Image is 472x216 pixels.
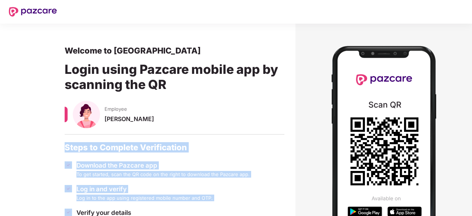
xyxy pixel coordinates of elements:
div: Download the Pazcare app [76,161,284,169]
div: Log in and verify [76,185,284,193]
div: Log in to the app using registered mobile number and OTP. [76,195,284,201]
div: Login using Pazcare mobile app by scanning the QR [65,56,284,101]
img: svg+xml;base64,PHN2ZyBpZD0iVGljay0zMngzMiIgeG1sbnM9Imh0dHA6Ly93d3cudzMub3JnLzIwMDAvc3ZnIiB3aWR0aD... [65,185,72,192]
img: svg+xml;base64,PHN2ZyBpZD0iVGljay0zMngzMiIgeG1sbnM9Imh0dHA6Ly93d3cudzMub3JnLzIwMDAvc3ZnIiB3aWR0aD... [65,161,72,169]
img: svg+xml;base64,PHN2ZyBpZD0iVGljay0zMngzMiIgeG1sbnM9Imh0dHA6Ly93d3cudzMub3JnLzIwMDAvc3ZnIiB3aWR0aD... [65,209,72,216]
div: To get started, scan the QR code on the right to download the Pazcare app. [76,171,284,178]
img: New Pazcare Logo [9,7,57,17]
div: Steps to Complete Verification [65,142,284,152]
div: Welcome to [GEOGRAPHIC_DATA] [65,45,284,56]
span: Employee [105,106,127,112]
img: svg+xml;base64,PHN2ZyB4bWxucz0iaHR0cDovL3d3dy53My5vcmcvMjAwMC9zdmciIHhtbG5zOnhsaW5rPSJodHRwOi8vd3... [73,101,100,128]
div: [PERSON_NAME] [105,115,284,130]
